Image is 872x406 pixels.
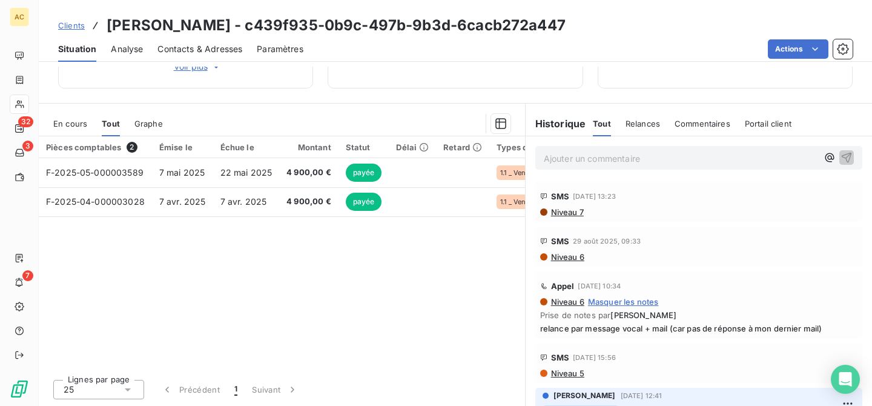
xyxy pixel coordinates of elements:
[588,297,659,307] span: Masquer les notes
[551,281,575,291] span: Appel
[578,282,621,290] span: [DATE] 10:34
[10,379,29,399] img: Logo LeanPay
[831,365,860,394] div: Open Intercom Messenger
[286,196,331,208] span: 4 900,00 €
[346,193,382,211] span: payée
[58,19,85,32] a: Clients
[111,43,143,55] span: Analyse
[22,270,33,281] span: 7
[46,142,145,153] div: Pièces comptables
[159,196,206,207] span: 7 avr. 2025
[500,169,553,176] span: 1.1 _ Vente _ Clients
[154,377,227,402] button: Précédent
[286,167,331,179] span: 4 900,00 €
[245,377,306,402] button: Suivant
[540,324,857,333] span: relance par message vocal + mail (car pas de réponse à mon dernier mail)
[220,196,267,207] span: 7 avr. 2025
[573,238,641,245] span: 29 août 2025, 09:33
[159,142,206,152] div: Émise le
[257,43,303,55] span: Paramètres
[53,119,87,128] span: En cours
[227,377,245,402] button: 1
[526,116,586,131] h6: Historique
[551,353,569,362] span: SMS
[610,310,676,320] span: [PERSON_NAME]
[550,297,584,307] span: Niveau 6
[626,119,660,128] span: Relances
[550,252,584,262] span: Niveau 6
[443,142,482,152] div: Retard
[46,196,145,207] span: F-2025-04-000003028
[157,43,242,55] span: Contacts & Adresses
[220,167,272,178] span: 22 mai 2025
[396,142,429,152] div: Délai
[64,384,74,396] span: 25
[540,310,857,320] span: Prise de notes par
[497,142,612,152] div: Types de dépenses / revenus
[97,60,298,73] button: Voir plus
[621,392,662,399] span: [DATE] 12:41
[675,119,730,128] span: Commentaires
[127,142,137,153] span: 2
[58,21,85,30] span: Clients
[102,119,120,128] span: Tout
[18,116,33,127] span: 32
[346,164,382,182] span: payée
[346,142,382,152] div: Statut
[551,236,569,246] span: SMS
[159,167,205,178] span: 7 mai 2025
[10,7,29,27] div: AC
[745,119,791,128] span: Portail client
[134,119,163,128] span: Graphe
[551,191,569,201] span: SMS
[573,354,616,361] span: [DATE] 15:56
[550,207,584,217] span: Niveau 7
[220,142,272,152] div: Échue le
[768,39,828,59] button: Actions
[58,43,96,55] span: Situation
[286,142,331,152] div: Montant
[46,167,144,178] span: F-2025-05-000003589
[573,193,616,200] span: [DATE] 13:23
[22,141,33,151] span: 3
[593,119,611,128] span: Tout
[107,15,566,36] h3: [PERSON_NAME] - c439f935-0b9c-497b-9b3d-6cacb272a447
[500,198,553,205] span: 1.1 _ Vente _ Clients
[553,390,616,401] span: [PERSON_NAME]
[550,368,584,378] span: Niveau 5
[234,384,237,396] span: 1
[174,61,222,73] span: Voir plus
